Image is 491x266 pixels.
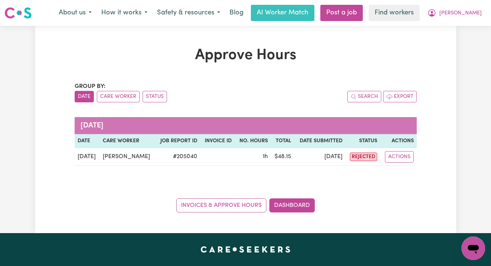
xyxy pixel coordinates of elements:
[143,91,167,102] button: sort invoices by paid status
[75,83,106,89] span: Group by:
[155,148,200,166] td: # 205040
[96,5,152,21] button: How it works
[200,134,235,148] th: Invoice ID
[251,5,314,21] a: AI Worker Match
[75,47,417,64] h1: Approve Hours
[347,91,381,102] button: Search
[4,4,32,21] a: Careseekers logo
[461,236,485,260] iframe: Button to launch messaging window
[54,5,96,21] button: About us
[271,148,294,166] td: $ 48.15
[152,5,225,21] button: Safety & resources
[100,134,156,148] th: Care worker
[97,91,140,102] button: sort invoices by care worker
[423,5,487,21] button: My Account
[439,9,482,17] span: [PERSON_NAME]
[271,134,294,148] th: Total
[380,134,417,148] th: Actions
[100,148,156,166] td: [PERSON_NAME]
[225,5,248,21] a: Blog
[235,134,270,148] th: No. Hours
[263,154,268,160] span: 1 hour
[155,134,200,148] th: Job Report ID
[345,134,380,148] th: Status
[383,91,417,102] button: Export
[176,198,266,212] a: Invoices & Approve Hours
[320,5,363,21] a: Post a job
[269,198,315,212] a: Dashboard
[369,5,420,21] a: Find workers
[294,134,345,148] th: Date Submitted
[75,134,100,148] th: Date
[294,148,345,166] td: [DATE]
[75,117,417,134] caption: [DATE]
[350,153,377,161] span: rejected
[4,6,32,20] img: Careseekers logo
[201,246,290,252] a: Careseekers home page
[75,91,94,102] button: sort invoices by date
[75,148,100,166] td: [DATE]
[385,151,414,163] button: Actions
